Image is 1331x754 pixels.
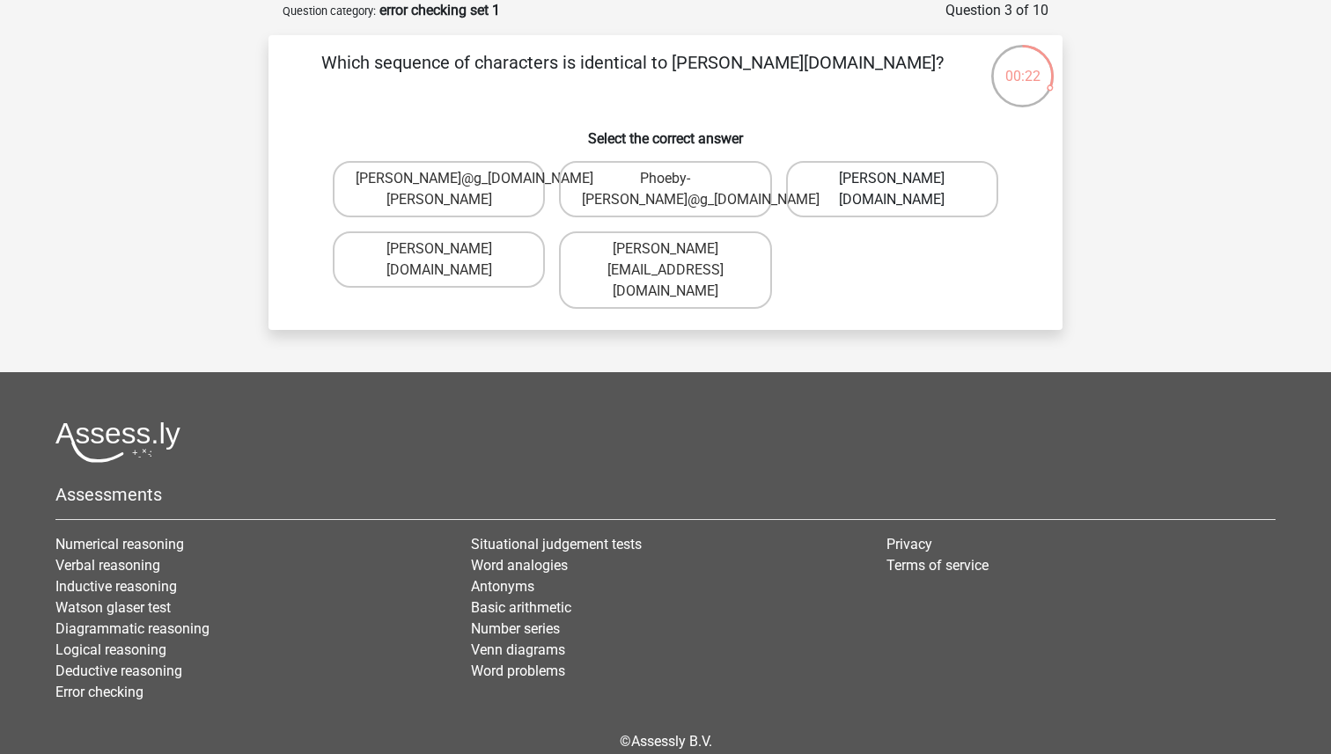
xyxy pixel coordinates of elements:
a: Word analogies [471,557,568,574]
small: Question category: [283,4,376,18]
label: [PERSON_NAME][DOMAIN_NAME] [786,161,998,217]
a: Diagrammatic reasoning [55,620,210,637]
a: Number series [471,620,560,637]
a: Watson glaser test [55,599,171,616]
a: Assessly B.V. [631,733,712,750]
a: Basic arithmetic [471,599,571,616]
strong: error checking set 1 [379,2,500,18]
a: Logical reasoning [55,641,166,658]
div: 00:22 [989,43,1055,87]
label: [PERSON_NAME]@g_[DOMAIN_NAME][PERSON_NAME] [333,161,545,217]
h6: Select the correct answer [297,116,1034,147]
a: Venn diagrams [471,641,565,658]
h5: Assessments [55,484,1276,505]
a: Privacy [886,536,932,553]
a: Antonyms [471,578,534,595]
a: Numerical reasoning [55,536,184,553]
label: Phoeby-[PERSON_NAME]@g_[DOMAIN_NAME] [559,161,771,217]
a: Error checking [55,684,143,700]
label: [PERSON_NAME][DOMAIN_NAME] [333,231,545,288]
label: [PERSON_NAME][EMAIL_ADDRESS][DOMAIN_NAME] [559,231,771,309]
img: Assessly logo [55,421,180,463]
a: Terms of service [886,557,989,574]
a: Situational judgement tests [471,536,642,553]
a: Verbal reasoning [55,557,160,574]
a: Deductive reasoning [55,662,182,679]
p: Which sequence of characters is identical to [PERSON_NAME][DOMAIN_NAME]? [297,49,968,102]
a: Inductive reasoning [55,578,177,595]
a: Word problems [471,662,565,679]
